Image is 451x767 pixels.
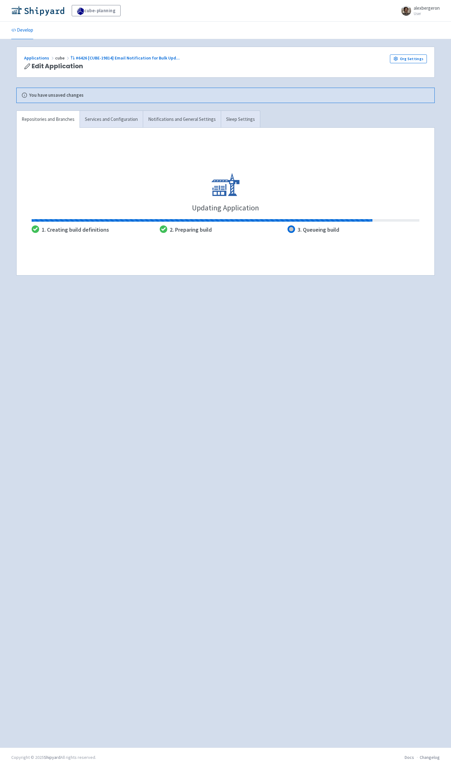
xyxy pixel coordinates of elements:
[42,227,109,233] h4: 1. Creating build definitions
[143,111,221,128] a: Notifications and General Settings
[44,754,60,760] a: Shipyard
[405,754,414,760] a: Docs
[170,227,212,233] h4: 2. Preparing build
[32,197,419,219] div: Updating Application
[32,63,83,70] span: Edit Application
[11,22,33,39] a: Develop
[414,5,440,11] span: alexbergeron
[397,6,440,16] a: alexbergeron User
[221,111,260,128] a: Sleep Settings
[72,5,121,16] a: cube-planning
[420,754,440,760] a: Changelog
[29,92,84,99] b: You have unsaved changes
[17,111,80,128] a: Repositories and Branches
[414,12,440,16] small: User
[55,55,70,61] span: cube
[11,754,96,761] div: Copyright © 2025 All rights reserved.
[76,55,180,61] span: #6426 [CUBE-19814] Email Notification for Bulk Upd ...
[298,227,339,233] h4: 3. Queueing build
[70,55,181,61] a: #6426 [CUBE-19814] Email Notification for Bulk Upd...
[390,54,427,63] a: Org Settings
[24,55,55,61] a: Applications
[80,111,143,128] a: Services and Configuration
[11,6,64,16] img: Shipyard logo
